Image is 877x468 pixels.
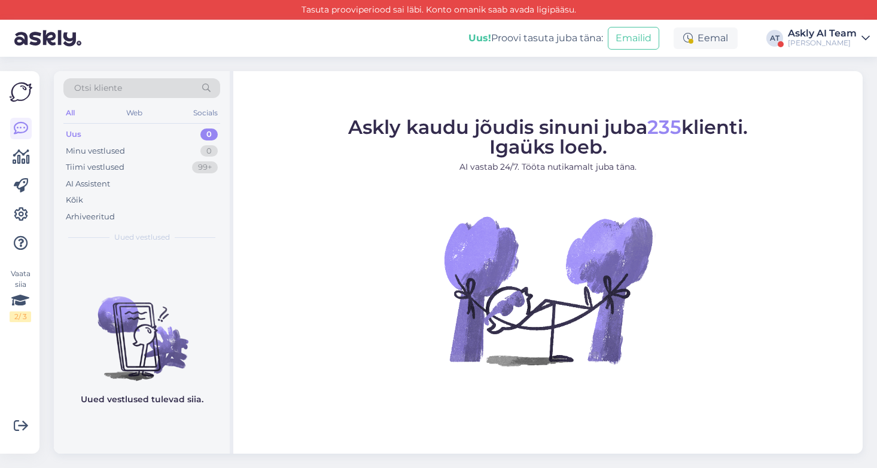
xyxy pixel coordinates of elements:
span: Askly kaudu jõudis sinuni juba klienti. Igaüks loeb. [348,115,748,158]
div: 0 [200,129,218,140]
div: Minu vestlused [66,145,125,157]
div: AI Assistent [66,178,110,190]
a: Askly AI Team[PERSON_NAME] [788,29,870,48]
div: Socials [191,105,220,121]
div: Arhiveeritud [66,211,115,223]
div: 0 [200,145,218,157]
span: Uued vestlused [114,232,170,243]
img: No chats [54,275,230,383]
div: [PERSON_NAME] [788,38,857,48]
img: No Chat active [440,183,656,398]
button: Emailid [608,27,659,50]
div: Kõik [66,194,83,206]
div: AT [766,30,783,47]
div: Eemal [674,27,738,49]
div: 2 / 3 [10,311,31,322]
div: Askly AI Team [788,29,857,38]
p: AI vastab 24/7. Tööta nutikamalt juba täna. [348,161,748,173]
div: 99+ [192,161,218,173]
p: Uued vestlused tulevad siia. [81,393,203,406]
div: All [63,105,77,121]
div: Proovi tasuta juba täna: [468,31,603,45]
span: 235 [647,115,681,139]
b: Uus! [468,32,491,44]
img: Askly Logo [10,81,32,103]
span: Otsi kliente [74,82,122,94]
div: Web [124,105,145,121]
div: Tiimi vestlused [66,161,124,173]
div: Uus [66,129,81,140]
div: Vaata siia [10,268,31,322]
